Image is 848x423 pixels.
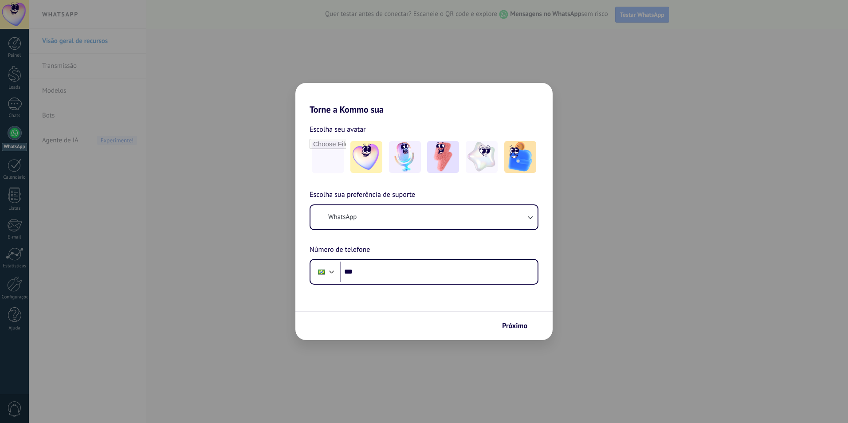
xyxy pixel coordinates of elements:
span: Número de telefone [310,244,370,256]
img: -5.jpeg [504,141,536,173]
span: Escolha sua preferência de suporte [310,189,415,201]
button: WhatsApp [310,205,538,229]
div: Brazil: + 55 [313,262,330,281]
span: WhatsApp [328,213,357,222]
h2: Torne a Kommo sua [295,83,553,115]
button: Próximo [498,318,539,333]
img: -4.jpeg [466,141,498,173]
img: -3.jpeg [427,141,459,173]
img: -1.jpeg [350,141,382,173]
span: Próximo [502,323,527,329]
span: Escolha seu avatar [310,124,366,135]
img: -2.jpeg [389,141,421,173]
